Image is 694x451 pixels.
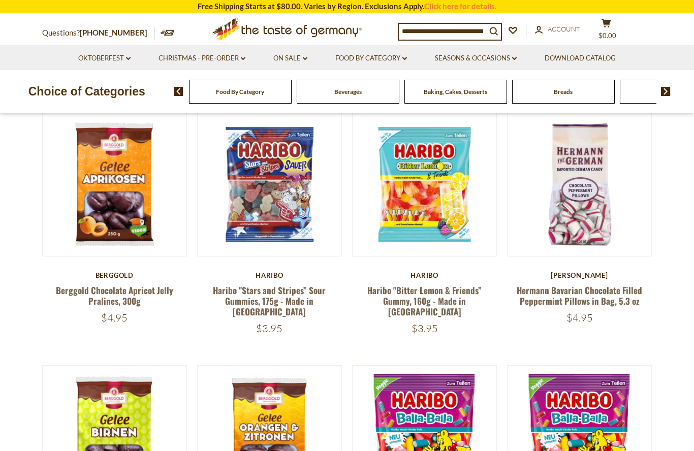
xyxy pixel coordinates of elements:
[508,113,651,256] img: Hermann Bavarian Chocolate Filled Peppermint Pillows in Bag, 5.3 oz
[42,271,187,279] div: Berggold
[598,31,616,40] span: $0.00
[256,322,282,335] span: $3.95
[535,24,580,35] a: Account
[101,311,128,324] span: $4.95
[159,53,245,64] a: Christmas - PRE-ORDER
[424,2,496,11] a: Click here for details.
[412,322,438,335] span: $3.95
[435,53,517,64] a: Seasons & Occasions
[424,88,487,95] a: Baking, Cakes, Desserts
[43,113,186,256] img: Berggold Chocolate Apricot Jelly Pralines, 300g
[591,18,621,44] button: $0.00
[507,271,652,279] div: [PERSON_NAME]
[661,87,671,96] img: next arrow
[548,25,580,33] span: Account
[566,311,593,324] span: $4.95
[545,53,616,64] a: Download Catalog
[197,271,342,279] div: Haribo
[198,113,341,256] img: Haribo "Stars and Stripes” Sour Gummies, 175g - Made in Germany
[353,113,496,256] img: Haribo "Bitter Lemon & Friends” Gummy, 160g - Made in Germany
[213,284,326,318] a: Haribo "Stars and Stripes” Sour Gummies, 175g - Made in [GEOGRAPHIC_DATA]
[554,88,573,95] a: Breads
[80,28,147,37] a: [PHONE_NUMBER]
[56,284,173,307] a: Berggold Chocolate Apricot Jelly Pralines, 300g
[517,284,642,307] a: Hermann Bavarian Chocolate Filled Peppermint Pillows in Bag, 5.3 oz
[352,271,497,279] div: Haribo
[216,88,264,95] a: Food By Category
[367,284,482,318] a: Haribo "Bitter Lemon & Friends” Gummy, 160g - Made in [GEOGRAPHIC_DATA]
[334,88,362,95] a: Beverages
[42,26,155,40] p: Questions?
[273,53,307,64] a: On Sale
[174,87,183,96] img: previous arrow
[78,53,131,64] a: Oktoberfest
[335,53,407,64] a: Food By Category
